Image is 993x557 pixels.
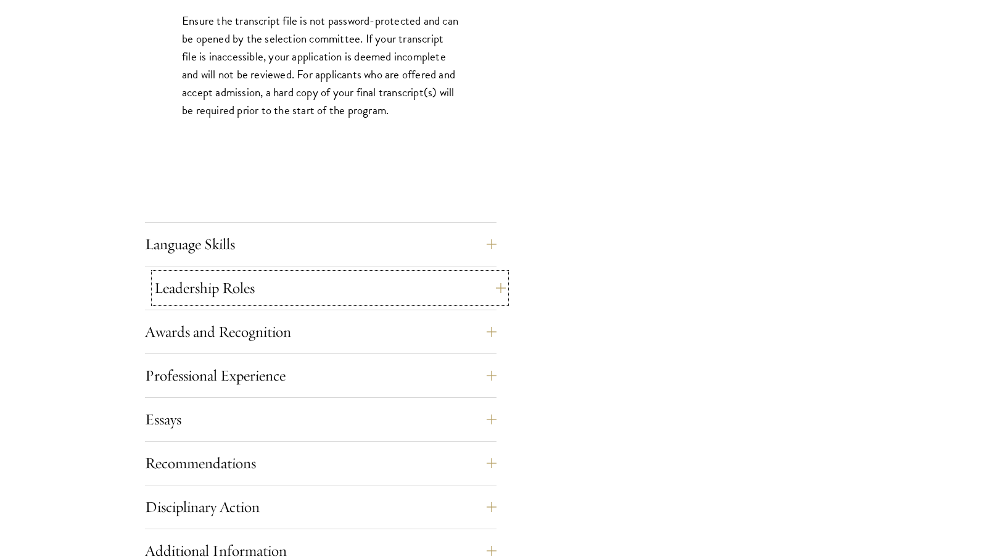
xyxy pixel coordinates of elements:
button: Essays [145,405,496,434]
button: Awards and Recognition [145,317,496,347]
button: Recommendations [145,448,496,478]
p: Ensure the transcript file is not password-protected and can be opened by the selection committee... [182,12,459,119]
button: Professional Experience [145,361,496,390]
button: Leadership Roles [154,273,506,303]
button: Disciplinary Action [145,492,496,522]
button: Language Skills [145,229,496,259]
